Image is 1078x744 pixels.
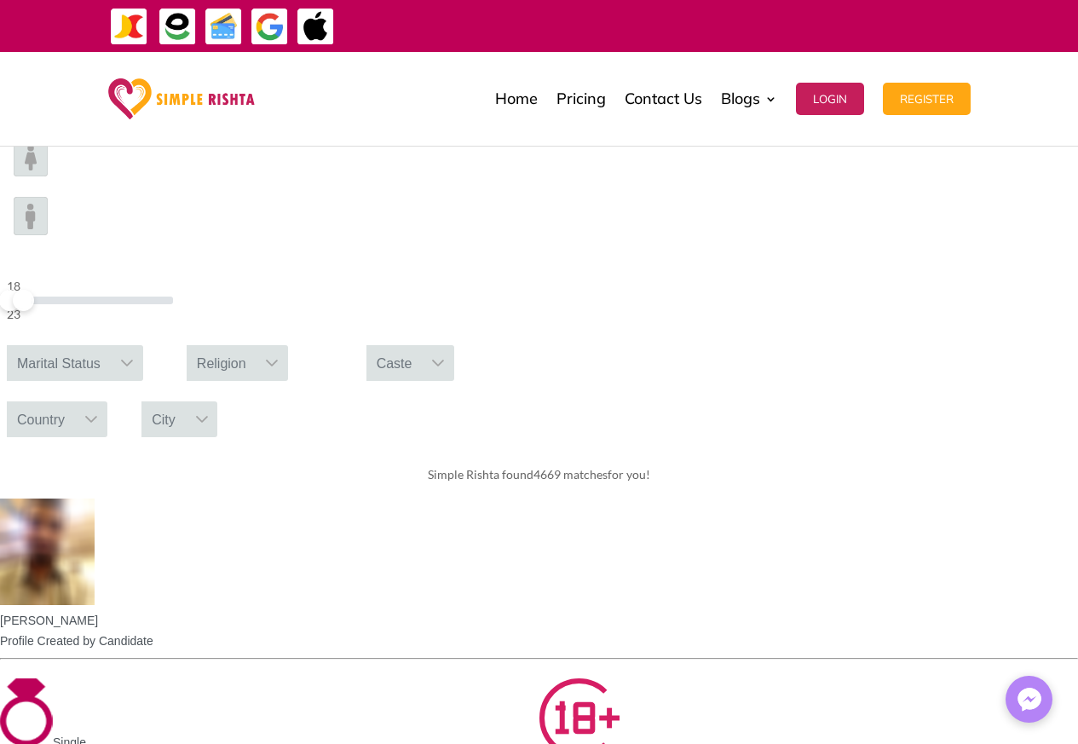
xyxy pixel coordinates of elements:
[7,304,173,325] div: 23
[428,467,650,482] span: Simple Rishta found for you!
[187,345,257,381] div: Religion
[251,8,289,46] img: GooglePay-icon
[7,276,173,297] div: 18
[366,345,423,381] div: Caste
[883,83,971,115] button: Register
[625,56,702,141] a: Contact Us
[7,401,75,437] div: Country
[7,345,111,381] div: Marital Status
[141,401,186,437] div: City
[796,83,864,115] button: Login
[533,467,608,482] span: 4669 matches
[205,8,243,46] img: Credit Cards
[159,8,197,46] img: EasyPaisa-icon
[110,8,148,46] img: JazzCash-icon
[721,56,777,141] a: Blogs
[1012,683,1046,717] img: Messenger
[556,56,606,141] a: Pricing
[796,56,864,141] a: Login
[883,56,971,141] a: Register
[297,8,335,46] img: ApplePay-icon
[495,56,538,141] a: Home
